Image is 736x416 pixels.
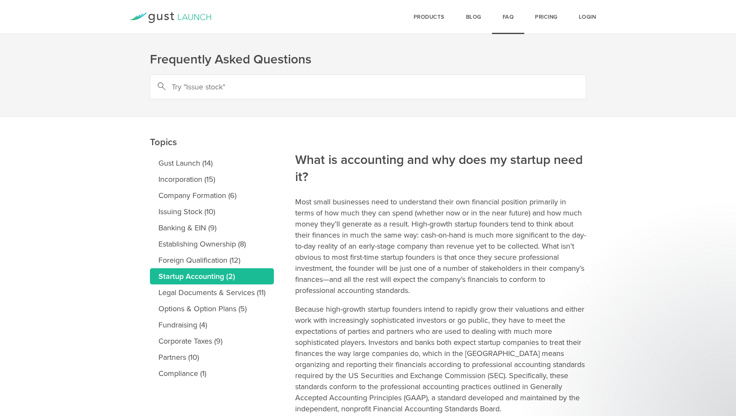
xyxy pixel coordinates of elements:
a: Issuing Stock (10) [150,204,274,220]
a: Gust Launch (14) [150,155,274,171]
a: Corporate Taxes (9) [150,333,274,349]
a: Foreign Qualification (12) [150,252,274,268]
a: Compliance (1) [150,365,274,382]
h1: Frequently Asked Questions [150,51,586,68]
a: Partners (10) [150,349,274,365]
a: Options & Option Plans (5) [150,301,274,317]
p: Because high-growth startup founders intend to rapidly grow their valuations and either work with... [295,304,586,414]
a: Fundraising (4) [150,317,274,333]
a: Establishing Ownership (8) [150,236,274,252]
a: Incorporation (15) [150,171,274,187]
a: Legal Documents & Services (11) [150,284,274,301]
a: Banking & EIN (9) [150,220,274,236]
input: Try "Issue stock" [150,75,586,99]
h2: What is accounting and why does my startup need it? [295,94,586,186]
a: Company Formation (6) [150,187,274,204]
iframe: Intercom live chat [707,387,727,407]
h2: Topics [150,76,274,151]
p: Most small businesses need to understand their own financial position primarily in terms of how m... [295,196,586,296]
a: Startup Accounting (2) [150,268,274,284]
